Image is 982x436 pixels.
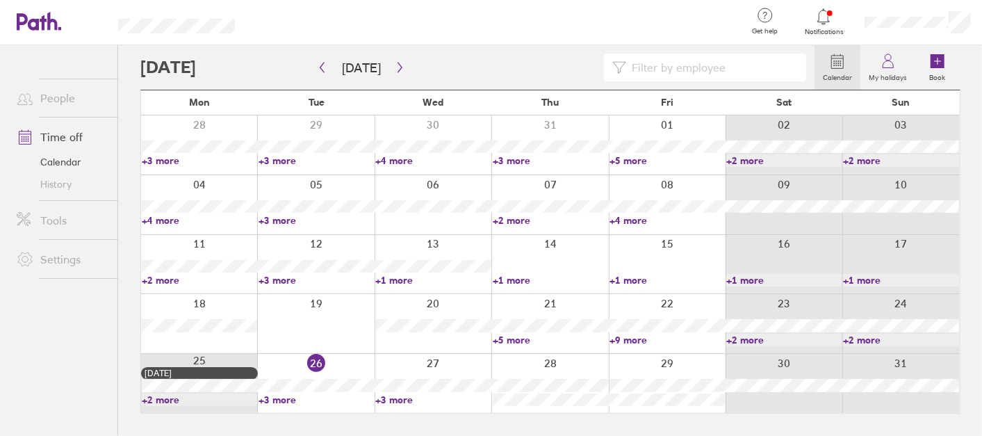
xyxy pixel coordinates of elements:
label: Book [922,70,954,82]
span: Fri [661,97,673,108]
span: Sat [776,97,792,108]
label: Calendar [815,70,860,82]
a: +2 more [843,154,958,167]
a: +3 more [259,394,374,406]
span: Thu [541,97,559,108]
span: Sun [892,97,910,108]
span: Wed [423,97,444,108]
a: People [6,84,117,112]
a: +1 more [375,274,491,286]
a: Calendar [6,151,117,173]
a: +3 more [259,214,374,227]
span: Get help [742,27,787,35]
label: My holidays [860,70,915,82]
input: Filter by employee [626,54,798,81]
a: Book [915,45,960,90]
a: +2 more [493,214,608,227]
a: +5 more [493,334,608,346]
a: History [6,173,117,195]
a: +5 more [609,154,725,167]
a: +9 more [609,334,725,346]
a: +3 more [259,274,374,286]
button: [DATE] [331,56,392,79]
a: Settings [6,245,117,273]
a: +4 more [375,154,491,167]
a: My holidays [860,45,915,90]
a: Time off [6,123,117,151]
a: +2 more [142,394,257,406]
a: +3 more [259,154,374,167]
a: +1 more [609,274,725,286]
a: +2 more [142,274,257,286]
span: Mon [189,97,210,108]
div: [DATE] [145,369,254,378]
a: +3 more [142,154,257,167]
a: +2 more [726,334,842,346]
a: +2 more [726,154,842,167]
a: Calendar [815,45,860,90]
a: +1 more [493,274,608,286]
a: +1 more [843,274,958,286]
a: Tools [6,207,117,234]
a: +3 more [493,154,608,167]
a: +4 more [142,214,257,227]
a: +1 more [726,274,842,286]
a: +3 more [375,394,491,406]
a: +4 more [609,214,725,227]
a: +2 more [843,334,958,346]
span: Tue [309,97,325,108]
span: Notifications [801,28,846,36]
a: Notifications [801,7,846,36]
